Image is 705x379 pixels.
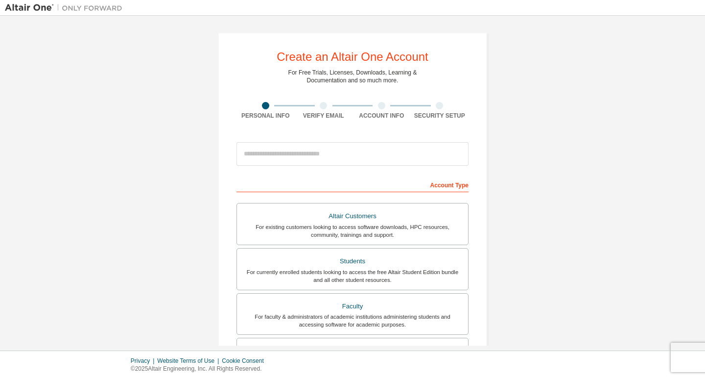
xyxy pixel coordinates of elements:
[236,177,469,192] div: Account Type
[411,112,469,120] div: Security Setup
[157,357,222,365] div: Website Terms of Use
[243,268,462,284] div: For currently enrolled students looking to access the free Altair Student Edition bundle and all ...
[352,112,411,120] div: Account Info
[295,112,353,120] div: Verify Email
[243,313,462,328] div: For faculty & administrators of academic institutions administering students and accessing softwa...
[236,112,295,120] div: Personal Info
[277,51,428,63] div: Create an Altair One Account
[288,69,417,84] div: For Free Trials, Licenses, Downloads, Learning & Documentation and so much more.
[243,344,462,358] div: Everyone else
[243,254,462,268] div: Students
[5,3,127,13] img: Altair One
[243,209,462,223] div: Altair Customers
[222,357,269,365] div: Cookie Consent
[243,223,462,239] div: For existing customers looking to access software downloads, HPC resources, community, trainings ...
[131,365,270,373] p: © 2025 Altair Engineering, Inc. All Rights Reserved.
[131,357,157,365] div: Privacy
[243,300,462,313] div: Faculty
